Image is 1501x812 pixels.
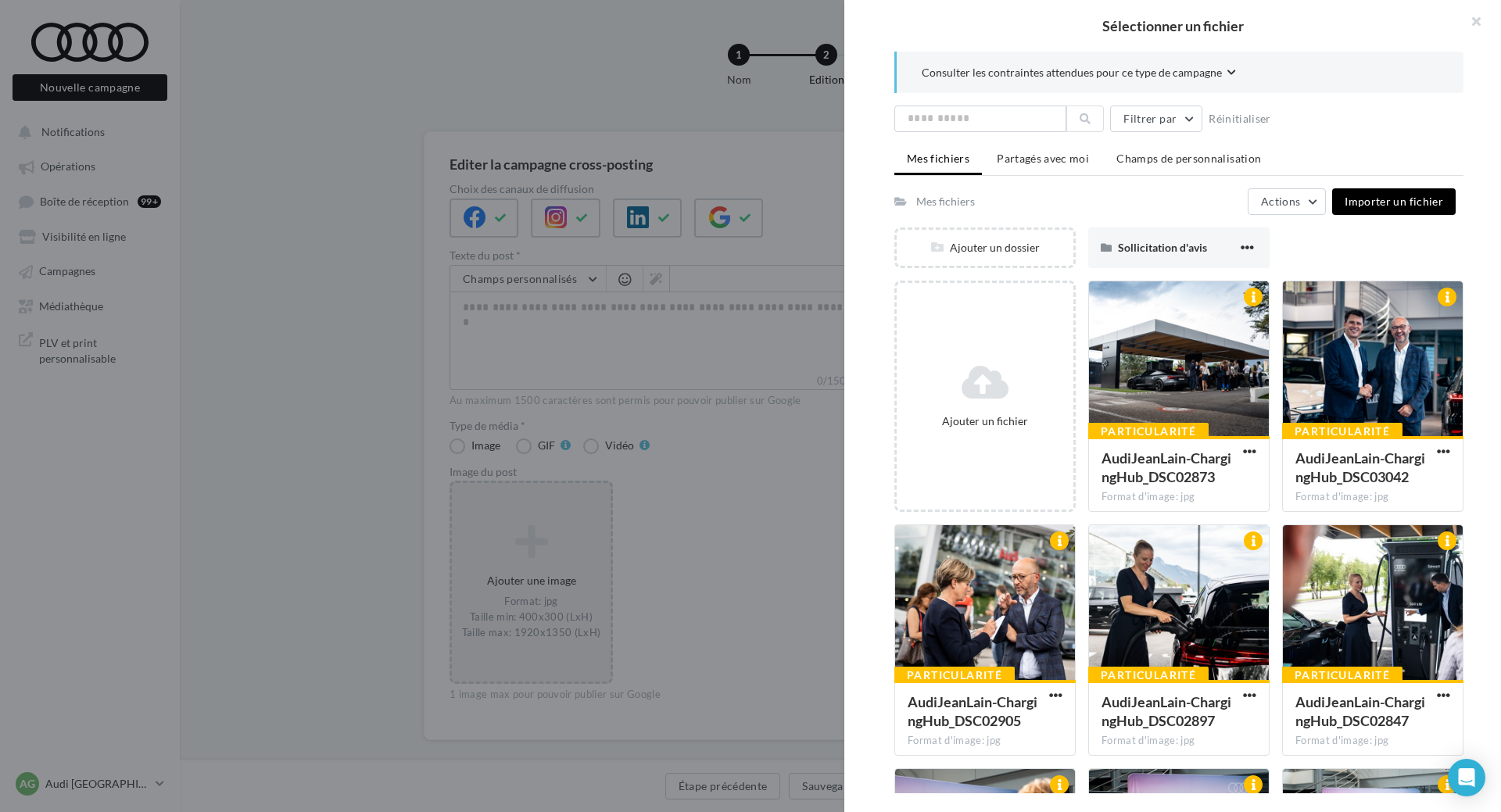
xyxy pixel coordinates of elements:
[1118,241,1207,254] span: Sollicitation d'avis
[1282,667,1402,684] div: Particularité
[1110,106,1202,132] button: Filtrer par
[1102,734,1256,748] div: Format d'image: jpg
[1261,195,1300,208] span: Actions
[1295,490,1450,504] div: Format d'image: jpg
[1295,449,1425,485] span: AudiJeanLain-ChargingHub_DSC03042
[908,693,1037,729] span: AudiJeanLain-ChargingHub_DSC02905
[1295,693,1425,729] span: AudiJeanLain-ChargingHub_DSC02847
[997,152,1089,165] span: Partagés avec moi
[894,667,1015,684] div: Particularité
[869,19,1476,33] h2: Sélectionner un fichier
[922,64,1236,84] button: Consulter les contraintes attendues pour ce type de campagne
[1332,188,1456,215] button: Importer un fichier
[1202,109,1277,128] button: Réinitialiser
[1088,423,1209,440] div: Particularité
[1448,759,1485,796] div: Open Intercom Messenger
[897,240,1073,256] div: Ajouter un dossier
[1116,152,1261,165] span: Champs de personnalisation
[922,65,1222,80] span: Consulter les contraintes attendues pour ce type de campagne
[1102,490,1256,504] div: Format d'image: jpg
[1345,195,1443,208] span: Importer un fichier
[1102,449,1231,485] span: AudiJeanLain-ChargingHub_DSC02873
[907,152,969,165] span: Mes fichiers
[1102,693,1231,729] span: AudiJeanLain-ChargingHub_DSC02897
[1248,188,1326,215] button: Actions
[903,413,1067,429] div: Ajouter un fichier
[1295,734,1450,748] div: Format d'image: jpg
[908,734,1062,748] div: Format d'image: jpg
[1088,667,1209,684] div: Particularité
[916,194,975,209] div: Mes fichiers
[1282,423,1402,440] div: Particularité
